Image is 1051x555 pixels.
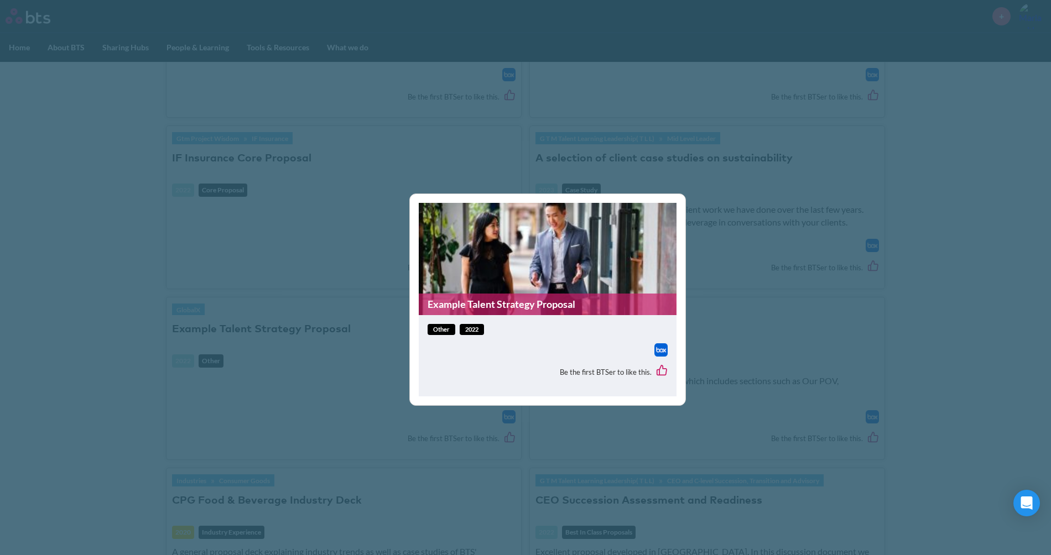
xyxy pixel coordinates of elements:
[428,324,455,336] span: other
[1013,490,1040,516] div: Open Intercom Messenger
[654,343,668,357] a: Download file from Box
[654,343,668,357] img: Box logo
[460,324,484,336] span: 2022
[428,357,668,388] div: Be the first BTSer to like this.
[419,294,677,315] a: Example Talent Strategy Proposal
